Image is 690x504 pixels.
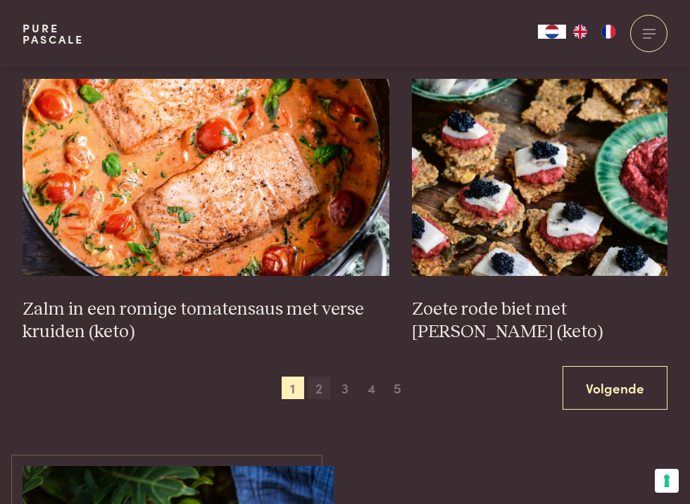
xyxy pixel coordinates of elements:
[282,377,304,399] span: 1
[386,377,408,399] span: 5
[412,298,667,344] h3: Zoete rode biet met [PERSON_NAME] (keto)
[655,469,679,493] button: Uw voorkeuren voor toestemming voor trackingtechnologieën
[563,366,667,410] a: Volgende
[23,79,389,276] img: Zalm in een romige tomatensaus met verse kruiden (keto)
[538,25,622,39] aside: Language selected: Nederlands
[566,25,594,39] a: EN
[538,25,566,39] a: NL
[538,25,566,39] div: Language
[412,79,667,344] a: Zoete rode biet met zure haring (keto) Zoete rode biet met [PERSON_NAME] (keto)
[23,79,389,344] a: Zalm in een romige tomatensaus met verse kruiden (keto) Zalm in een romige tomatensaus met verse ...
[594,25,622,39] a: FR
[566,25,622,39] ul: Language list
[412,79,667,276] img: Zoete rode biet met zure haring (keto)
[360,377,382,399] span: 4
[23,23,84,45] a: PurePascale
[334,377,356,399] span: 3
[308,377,330,399] span: 2
[23,298,389,344] h3: Zalm in een romige tomatensaus met verse kruiden (keto)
